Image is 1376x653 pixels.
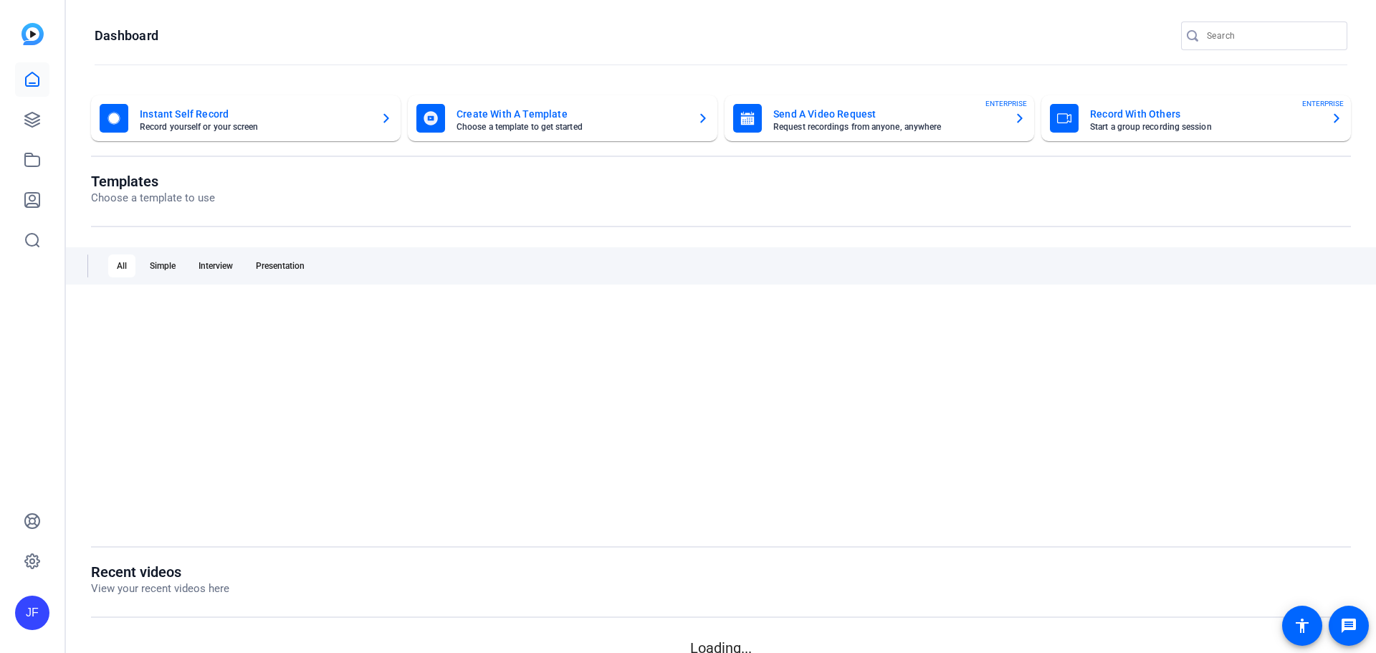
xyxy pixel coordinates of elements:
button: Create With A TemplateChoose a template to get started [408,95,717,141]
button: Instant Self RecordRecord yourself or your screen [91,95,401,141]
h1: Dashboard [95,27,158,44]
span: ENTERPRISE [1302,98,1344,109]
img: blue-gradient.svg [21,23,44,45]
button: Record With OthersStart a group recording sessionENTERPRISE [1041,95,1351,141]
mat-card-subtitle: Choose a template to get started [457,123,686,131]
p: Choose a template to use [91,190,215,206]
mat-card-subtitle: Record yourself or your screen [140,123,369,131]
input: Search [1207,27,1336,44]
mat-icon: accessibility [1294,617,1311,634]
mat-card-title: Instant Self Record [140,105,369,123]
mat-card-subtitle: Start a group recording session [1090,123,1319,131]
div: Interview [190,254,242,277]
mat-card-title: Record With Others [1090,105,1319,123]
mat-icon: message [1340,617,1357,634]
p: View your recent videos here [91,581,229,597]
span: ENTERPRISE [985,98,1027,109]
h1: Recent videos [91,563,229,581]
div: JF [15,596,49,630]
mat-card-title: Create With A Template [457,105,686,123]
h1: Templates [91,173,215,190]
div: Presentation [247,254,313,277]
button: Send A Video RequestRequest recordings from anyone, anywhereENTERPRISE [725,95,1034,141]
div: Simple [141,254,184,277]
div: All [108,254,135,277]
mat-card-subtitle: Request recordings from anyone, anywhere [773,123,1003,131]
mat-card-title: Send A Video Request [773,105,1003,123]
